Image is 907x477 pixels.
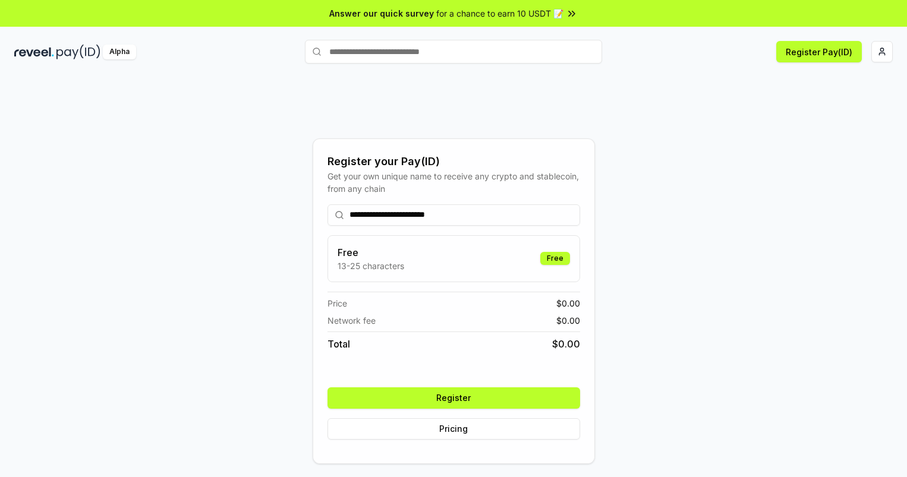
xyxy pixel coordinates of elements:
[56,45,100,59] img: pay_id
[436,7,563,20] span: for a chance to earn 10 USDT 📝
[327,314,376,327] span: Network fee
[14,45,54,59] img: reveel_dark
[103,45,136,59] div: Alpha
[556,297,580,309] span: $ 0.00
[540,252,570,265] div: Free
[552,337,580,351] span: $ 0.00
[338,260,404,272] p: 13-25 characters
[327,418,580,440] button: Pricing
[556,314,580,327] span: $ 0.00
[327,337,350,351] span: Total
[338,245,404,260] h3: Free
[327,297,347,309] span: Price
[327,170,580,195] div: Get your own unique name to receive any crypto and stablecoin, from any chain
[776,41,862,62] button: Register Pay(ID)
[329,7,434,20] span: Answer our quick survey
[327,387,580,409] button: Register
[327,153,580,170] div: Register your Pay(ID)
